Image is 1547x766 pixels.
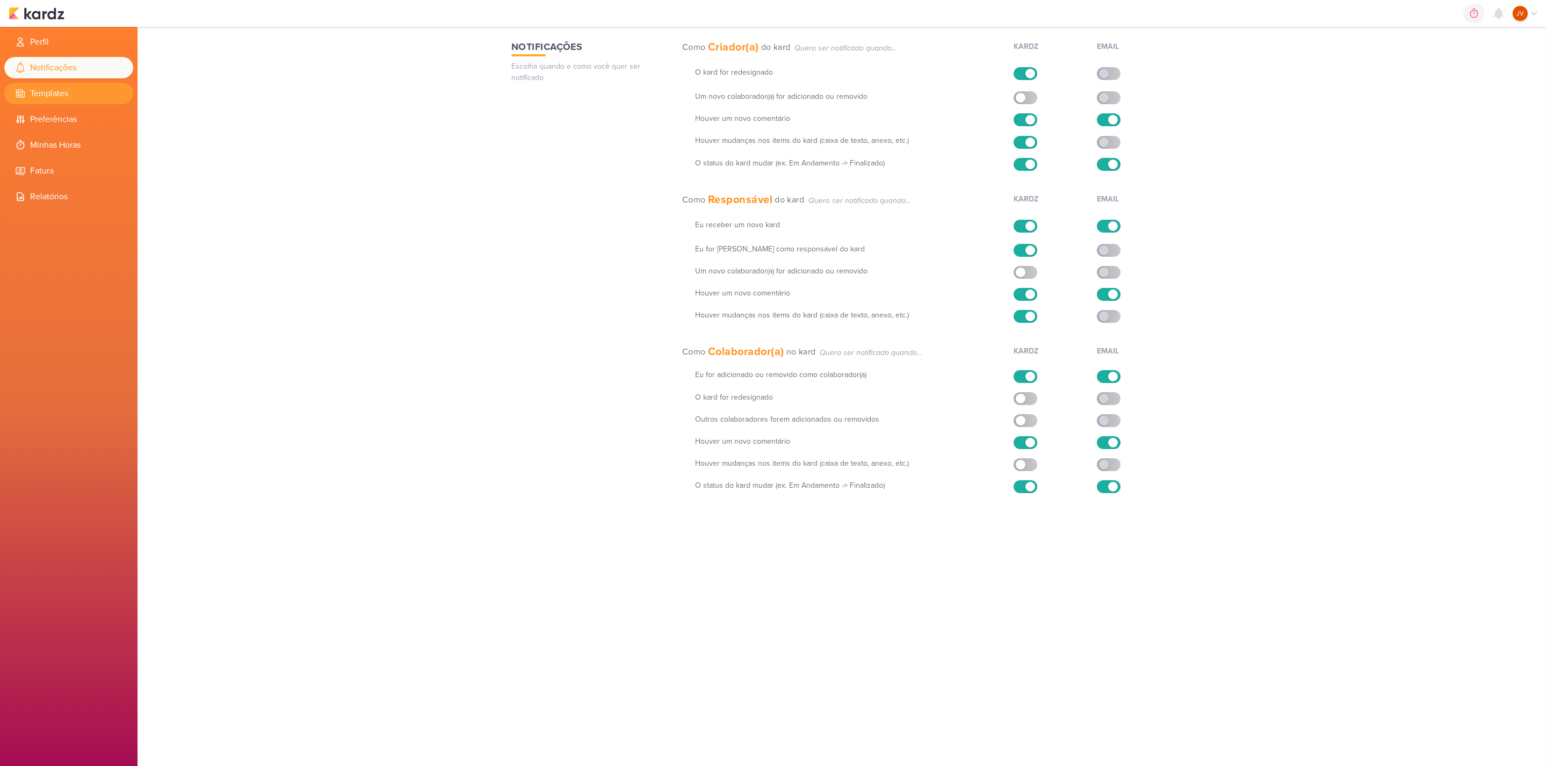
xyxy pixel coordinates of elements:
[1513,6,1528,21] div: Joney Viana
[695,265,1007,277] h2: Um novo colaborador(a) for adicionado ou removido
[775,193,804,206] h3: do kard
[695,436,1007,447] h2: Houver um novo comentário
[4,186,133,207] li: Relatórios
[695,157,1007,169] h2: O status do kard mudar (ex. Em Andamento -> Finalizado)
[511,40,661,54] h1: Notificações
[695,219,1007,230] h2: Eu receber um novo kard
[695,135,1007,146] h2: Houver mudanças nos items do kard (caixa de texto, anexo, etc.)
[790,42,897,54] span: Quero ser notificado quando...
[695,287,1007,299] h2: Houver um novo comentário
[682,41,706,54] h3: Como
[9,7,64,20] img: kardz.app
[4,134,133,156] li: Minhas Horas
[695,480,1007,491] h2: O status do kard mudar (ex. Em Andamento -> Finalizado)
[695,369,1007,380] h2: Eu for adicionado ou removido como colaborador(a)
[1014,194,1038,204] span: Kardz
[695,392,1007,403] h2: O kard for redesignado
[1014,346,1038,356] span: Kardz
[682,193,706,206] h3: Como
[1014,42,1038,51] span: Kardz
[1097,194,1119,204] span: Email
[786,345,816,358] h3: no kard
[4,57,133,78] li: Notificações
[1097,42,1119,51] span: Email
[695,309,1007,321] h2: Houver mudanças nos items do kard (caixa de texto, anexo, etc.)
[695,243,1007,255] h2: Eu for [PERSON_NAME] como responsável do kard
[1516,9,1524,18] p: JV
[804,195,910,206] span: Quero ser notificado quando...
[761,41,791,54] h3: do kard
[4,83,133,104] li: Templates
[4,109,133,130] li: Preferências
[1097,346,1119,356] span: Email
[706,344,786,359] h3: Colaborador(a)
[511,61,661,83] p: Escolha quando e como você quer ser notificado
[682,345,706,358] h3: Como
[4,31,133,53] li: Perfil
[695,67,1007,78] h2: O kard for redesignado
[706,192,775,207] h3: Responsável
[695,113,1007,124] h2: Houver um novo comentário
[695,414,1007,425] h2: Outros colaboradores forem adicionados ou removidos
[4,160,133,182] li: Fatura
[706,40,761,55] h3: Criador(a)
[695,91,1007,102] h2: Um novo colaborador(a) for adicionado ou removido
[815,347,922,358] span: Quero ser notificado quando...
[695,458,1007,469] h2: Houver mudanças nos items do kard (caixa de texto, anexo, etc.)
